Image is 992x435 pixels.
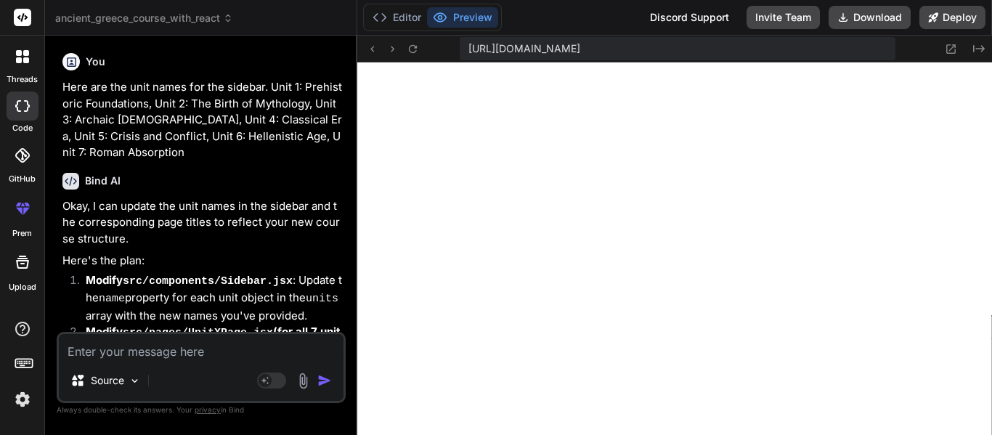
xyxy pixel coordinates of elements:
[86,273,293,287] strong: Modify
[57,403,346,417] p: Always double-check its answers. Your in Bind
[86,54,105,69] h6: You
[129,375,141,387] img: Pick Models
[367,7,427,28] button: Editor
[641,6,738,29] div: Discord Support
[62,79,343,161] p: Here are the unit names for the sidebar. Unit 1: Prehistoric Foundations, Unit 2: The Birth of My...
[123,275,293,288] code: src/components/Sidebar.jsx
[7,73,38,86] label: threads
[195,405,221,414] span: privacy
[55,11,233,25] span: ancient_greece_course_with_react
[12,227,32,240] label: prem
[468,41,580,56] span: [URL][DOMAIN_NAME]
[62,253,343,269] p: Here's the plan:
[86,325,341,357] strong: Modify (for all 7 units)
[62,198,343,248] p: Okay, I can update the unit names in the sidebar and the corresponding page titles to reflect you...
[295,373,312,389] img: attachment
[9,281,36,293] label: Upload
[12,122,33,134] label: code
[919,6,985,29] button: Deploy
[10,387,35,412] img: settings
[747,6,820,29] button: Invite Team
[829,6,911,29] button: Download
[91,373,124,388] p: Source
[427,7,498,28] button: Preview
[9,173,36,185] label: GitHub
[317,373,332,388] img: icon
[99,293,125,305] code: name
[357,62,992,435] iframe: Preview
[74,324,343,376] li: : Update the tag content in each unit page to match the new unit names.
[123,327,273,339] code: src/pages/UnitXPage.jsx
[306,293,338,305] code: units
[85,174,121,188] h6: Bind AI
[74,272,343,325] li: : Update the property for each unit object in the array with the new names you've provided.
